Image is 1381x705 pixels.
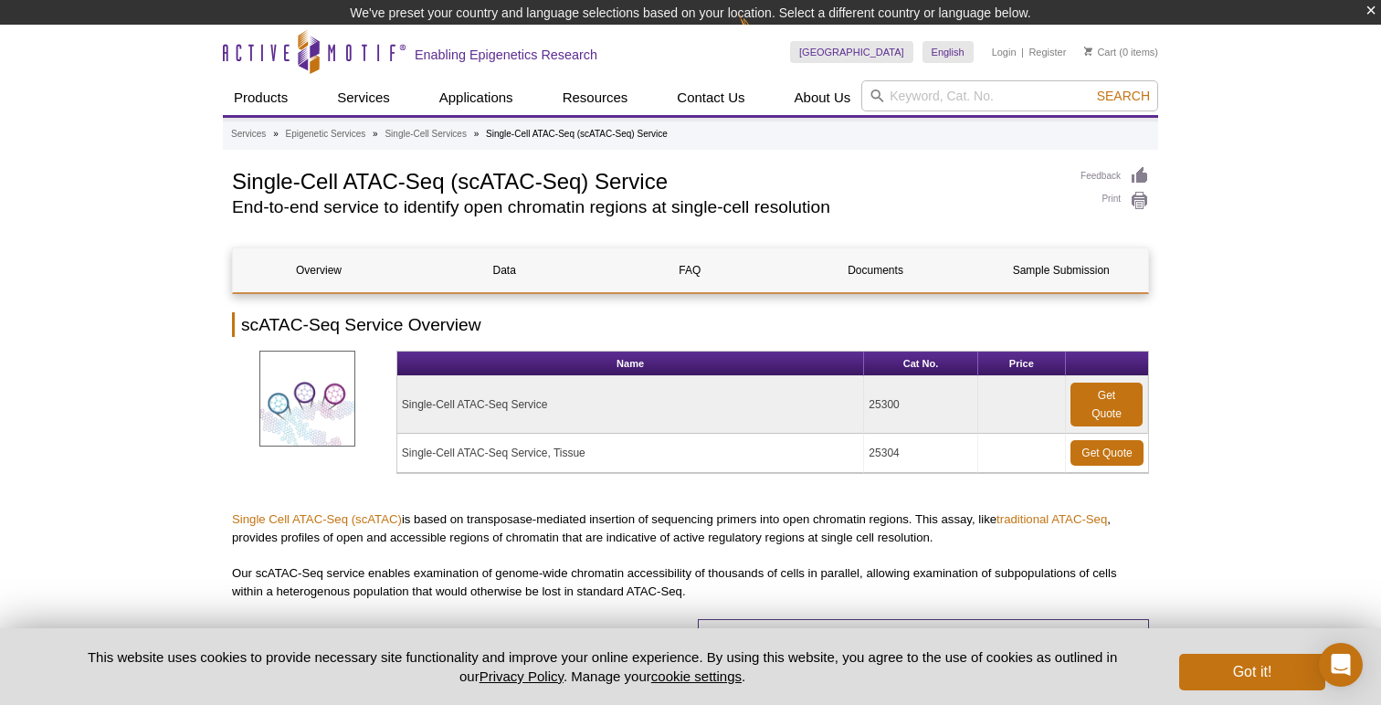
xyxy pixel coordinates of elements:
[992,46,1017,58] a: Login
[1084,46,1116,58] a: Cart
[474,129,480,139] li: »
[397,434,865,473] td: Single-Cell ATAC-Seq Service, Tissue
[415,47,597,63] h2: Enabling Epigenetics Research
[397,352,865,376] th: Name
[232,312,1149,337] h2: scATAC-Seq Service Overview
[285,126,365,142] a: Epigenetic Services
[996,512,1107,526] a: traditional ATAC-Seq
[232,512,402,526] a: Single Cell ATAC-Seq (scATAC)
[480,668,564,684] a: Privacy Policy
[385,126,466,142] a: Single-Cell Services
[428,80,524,115] a: Applications
[1081,191,1149,211] a: Print
[232,564,1149,601] p: Our scATAC-Seq service enables examination of genome-wide chromatin accessibility of thousands of...
[666,80,755,115] a: Contact Us
[922,41,974,63] a: English
[978,352,1066,376] th: Price
[1097,89,1150,103] span: Search
[861,80,1158,111] input: Keyword, Cat. No.
[231,126,266,142] a: Services
[232,166,1062,194] h1: Single-Cell ATAC-Seq (scATAC-Seq) Service
[975,248,1147,292] a: Sample Submission
[864,376,977,434] td: 25300
[486,129,668,139] li: Single-Cell ATAC-Seq (scATAC-Seq) Service
[373,129,378,139] li: »
[397,376,865,434] td: Single-Cell ATAC-Seq Service
[1319,643,1363,687] div: Open Intercom Messenger
[223,80,299,115] a: Products
[418,248,590,292] a: Data
[1084,47,1092,56] img: Your Cart
[1084,41,1158,63] li: (0 items)
[1091,88,1155,104] button: Search
[326,80,401,115] a: Services
[1081,166,1149,186] a: Feedback
[864,352,977,376] th: Cat No.
[604,248,775,292] a: FAQ
[273,129,279,139] li: »
[864,434,977,473] td: 25304
[1021,41,1024,63] li: |
[1070,440,1144,466] a: Get Quote
[1028,46,1066,58] a: Register
[259,351,355,447] img: Single Cell ATAC-Seq (scATAC) Service
[233,248,405,292] a: Overview
[232,199,1062,216] h2: End-to-end service to identify open chromatin regions at single-cell resolution
[784,80,862,115] a: About Us
[739,14,787,57] img: Change Here
[790,248,962,292] a: Documents
[1070,383,1143,426] a: Get Quote
[232,510,1149,547] p: is based on transposase-mediated insertion of sequencing primers into open chromatin regions. Thi...
[790,41,913,63] a: [GEOGRAPHIC_DATA]
[1179,654,1325,690] button: Got it!
[552,80,639,115] a: Resources
[651,668,742,684] button: cookie settings
[56,647,1149,686] p: This website uses cookies to provide necessary site functionality and improve your online experie...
